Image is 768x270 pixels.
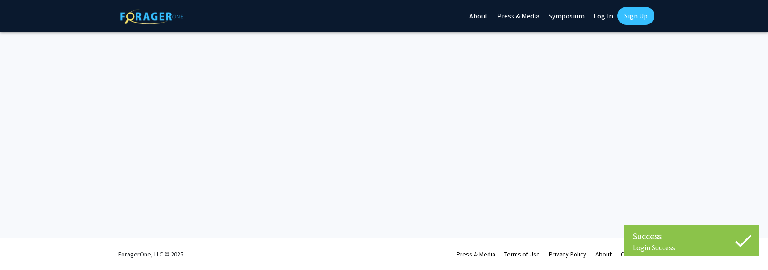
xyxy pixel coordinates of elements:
a: Contact Us [621,250,650,258]
a: About [595,250,612,258]
div: Success [633,229,750,243]
div: ForagerOne, LLC © 2025 [118,238,183,270]
a: Press & Media [457,250,495,258]
a: Privacy Policy [549,250,586,258]
div: Login Success [633,243,750,252]
img: ForagerOne Logo [120,9,183,24]
a: Sign Up [617,7,654,25]
a: Terms of Use [504,250,540,258]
